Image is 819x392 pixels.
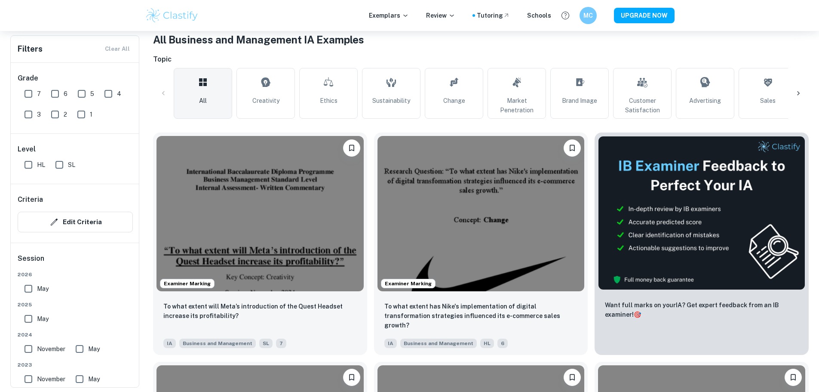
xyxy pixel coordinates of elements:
button: MC [580,7,597,24]
h6: Criteria [18,194,43,205]
span: 2024 [18,331,133,339]
a: Tutoring [477,11,510,20]
span: Sustainability [372,96,410,105]
span: Examiner Marking [160,280,214,287]
span: Customer Satisfaction [617,96,668,115]
span: 2026 [18,271,133,278]
span: 6 [497,339,508,348]
span: 2023 [18,361,133,369]
span: Business and Management [179,339,256,348]
a: Examiner MarkingBookmarkTo what extent has Nike's implementation of digital transformation strate... [374,133,588,355]
button: Bookmark [564,369,581,386]
span: May [37,284,49,293]
button: Bookmark [785,369,802,386]
img: Clastify logo [145,7,199,24]
h6: Session [18,253,133,271]
p: To what extent will Meta’s introduction of the Quest Headset increase its profitability? [163,302,357,321]
span: Change [443,96,465,105]
span: Business and Management [400,339,477,348]
span: Brand Image [562,96,597,105]
span: IA [384,339,397,348]
p: To what extent has Nike's implementation of digital transformation strategies influenced its e-co... [384,302,578,330]
h1: All Business and Management IA Examples [153,32,809,47]
span: 2025 [18,301,133,309]
p: Want full marks on your IA ? Get expert feedback from an IB examiner! [605,300,798,319]
span: May [88,344,100,354]
span: Creativity [252,96,279,105]
span: Market Penetration [491,96,542,115]
span: 5 [90,89,94,99]
span: HL [480,339,494,348]
img: Business and Management IA example thumbnail: To what extent has Nike's implementation [377,136,585,291]
span: SL [68,160,75,170]
span: All [199,96,207,105]
button: Bookmark [343,369,360,386]
button: Bookmark [343,139,360,157]
span: May [37,314,49,324]
button: UPGRADE NOW [614,8,675,23]
h6: Filters [18,43,43,55]
a: ThumbnailWant full marks on yourIA? Get expert feedback from an IB examiner! [595,133,809,355]
span: Ethics [320,96,337,105]
span: May [88,374,100,384]
img: Business and Management IA example thumbnail: To what extent will Meta’s introduction [156,136,364,291]
span: SL [259,339,273,348]
span: 6 [64,89,67,99]
button: Help and Feedback [558,8,573,23]
a: Schools [527,11,551,20]
p: Exemplars [369,11,409,20]
span: HL [37,160,45,170]
h6: Level [18,144,133,154]
span: Examiner Marking [381,280,435,287]
a: Examiner MarkingBookmarkTo what extent will Meta’s introduction of the Quest Headset increase its... [153,133,367,355]
span: Sales [760,96,776,105]
button: Edit Criteria [18,212,133,232]
span: November [37,344,65,354]
span: IA [163,339,176,348]
h6: MC [583,11,593,20]
h6: Topic [153,54,809,65]
span: Advertising [689,96,721,105]
span: November [37,374,65,384]
span: 4 [117,89,121,99]
p: Review [426,11,455,20]
span: 1 [90,110,92,119]
span: 3 [37,110,41,119]
span: 🎯 [634,311,641,318]
span: 7 [37,89,41,99]
img: Thumbnail [598,136,805,290]
button: Bookmark [564,139,581,157]
span: 2 [64,110,67,119]
h6: Grade [18,73,133,83]
span: 7 [276,339,286,348]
